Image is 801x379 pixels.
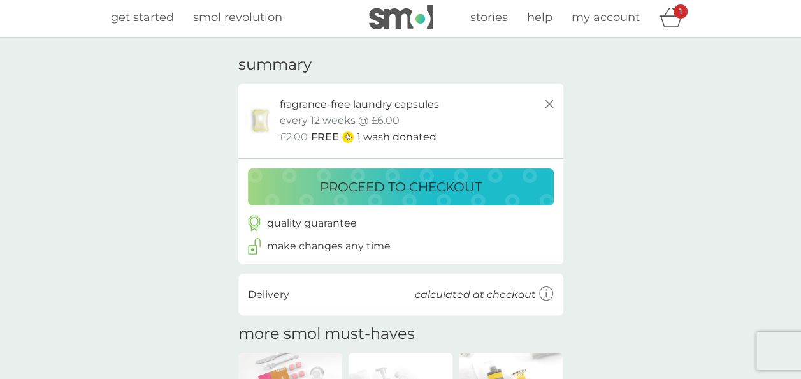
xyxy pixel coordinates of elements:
[193,10,282,24] span: smol revolution
[527,10,552,24] span: help
[267,215,357,232] p: quality guarantee
[111,10,174,24] span: get started
[111,8,174,27] a: get started
[248,168,554,205] button: proceed to checkout
[470,10,508,24] span: stories
[320,177,482,197] p: proceed to checkout
[572,10,640,24] span: my account
[572,8,640,27] a: my account
[369,5,433,29] img: smol
[470,8,508,27] a: stories
[527,8,552,27] a: help
[311,129,339,145] span: FREE
[193,8,282,27] a: smol revolution
[238,325,415,343] h2: more smol must-haves
[248,286,289,303] p: Delivery
[280,112,400,129] p: every 12 weeks @ £6.00
[415,286,536,303] p: calculated at checkout
[280,129,308,145] span: £2.00
[280,96,439,113] p: fragrance-free laundry capsules
[357,129,437,145] p: 1 wash donated
[267,238,391,255] p: make changes any time
[659,4,691,30] div: basket
[238,56,312,74] h3: summary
